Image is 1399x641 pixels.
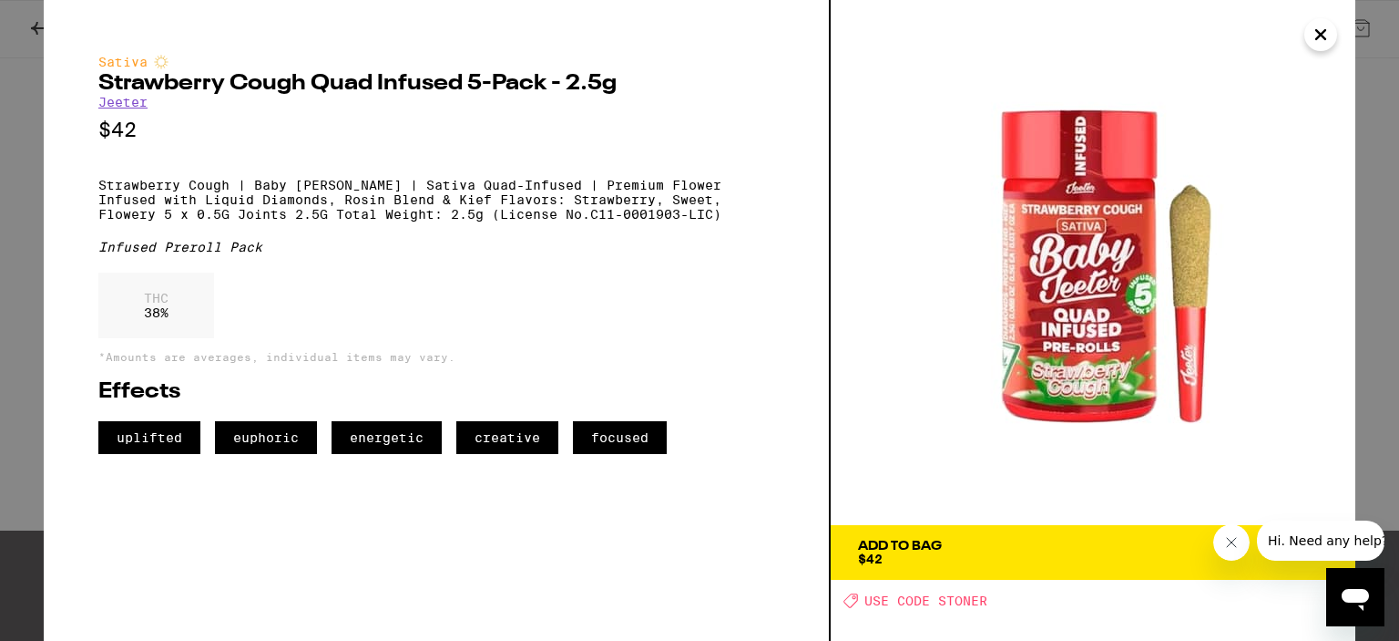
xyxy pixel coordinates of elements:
[864,594,987,608] span: USE CODE STONER
[98,351,774,363] p: *Amounts are averages, individual items may vary.
[215,421,317,454] span: euphoric
[1326,568,1384,626] iframe: Button to launch messaging window
[573,421,667,454] span: focused
[858,552,883,566] span: $42
[11,13,131,27] span: Hi. Need any help?
[1304,18,1337,51] button: Close
[154,55,168,69] img: sativaColor.svg
[98,178,774,222] p: Strawberry Cough | Baby [PERSON_NAME] | Sativa Quad-Infused | Premium Flower Infused with Liquid ...
[98,95,148,109] a: Jeeter
[144,291,168,305] p: THC
[98,55,774,69] div: Sativa
[1257,521,1384,561] iframe: Message from company
[1213,524,1250,561] iframe: Close message
[98,381,774,403] h2: Effects
[98,273,214,338] div: 38 %
[456,421,558,454] span: creative
[858,540,942,553] div: Add To Bag
[98,421,200,454] span: uplifted
[332,421,442,454] span: energetic
[831,525,1355,580] button: Add To Bag$42
[98,73,774,95] h2: Strawberry Cough Quad Infused 5-Pack - 2.5g
[98,119,774,141] p: $42
[98,240,774,254] div: Infused Preroll Pack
